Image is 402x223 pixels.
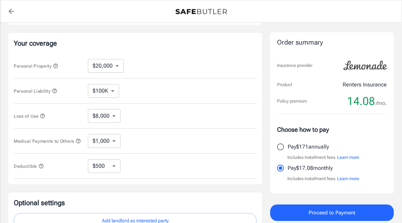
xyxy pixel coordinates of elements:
img: Lemonade [340,56,391,75]
button: Loss of Use [14,112,45,120]
button: Personal Liability [14,87,57,95]
span: Deductible [14,164,44,169]
span: Personal Liability [14,89,57,94]
p: Pay $171 annually [288,143,329,151]
span: /mo. [376,98,387,108]
button: Learn more [337,175,359,182]
p: Includes installment fees. [287,175,359,182]
button: Personal Property [14,62,58,70]
p: Optional settings [14,198,256,208]
img: Back to quotes [175,9,227,14]
p: Choose how to pay [277,125,387,134]
span: Personal Property [14,63,58,69]
button: Learn more [337,154,359,161]
p: Pay $17.08 monthly [288,164,333,172]
div: Order summary [277,38,387,48]
p: Product [277,81,292,88]
button: Deductible [14,162,44,170]
span: Proceed to Payment [309,208,355,217]
button: Medical Payments to Others [14,137,81,145]
p: Policy premium [277,98,307,105]
span: Medical Payments to Others [14,139,81,144]
p: Renters Insurance [343,81,387,89]
p: Your coverage [14,38,256,48]
a: back to quotes [4,4,18,18]
span: 14.08 [347,94,375,108]
button: Proceed to Payment [270,204,394,221]
p: Includes installment fees. [287,154,359,161]
p: Insurance provider [277,62,312,69]
span: Loss of Use [14,114,45,119]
